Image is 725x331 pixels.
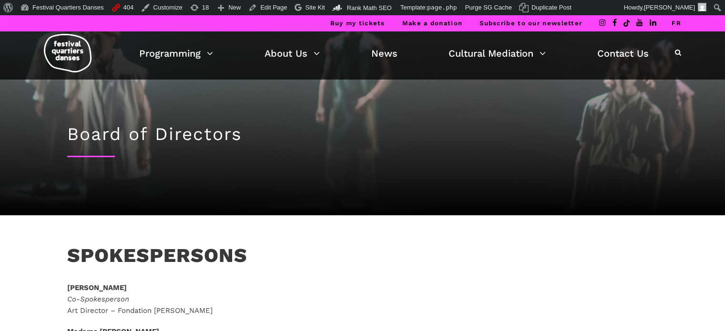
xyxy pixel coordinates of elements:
[67,124,658,145] h1: Board of Directors
[347,4,392,11] span: Rank Math SEO
[597,45,649,61] a: Contact Us
[306,4,325,11] span: Site Kit
[402,20,463,27] a: Make a donation
[480,20,582,27] a: Subscribe to our newsletter
[44,34,92,72] img: logo-fqd-med
[644,4,695,11] span: [PERSON_NAME]
[139,45,213,61] a: Programming
[371,45,398,61] a: News
[672,20,681,27] a: FR
[67,282,536,316] p: Art Director – Fondation [PERSON_NAME]
[330,20,385,27] a: Buy my tickets
[67,283,127,292] strong: [PERSON_NAME]
[449,45,546,61] a: Cultural Mediation
[67,244,247,268] h3: Spokespersons
[67,295,129,303] em: Co-Spokesperson
[265,45,320,61] a: About Us
[427,4,457,11] span: page.php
